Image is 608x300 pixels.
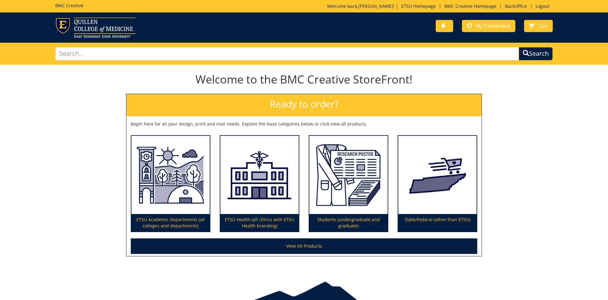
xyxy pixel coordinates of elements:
img: ETSU Academic Departments (all colleges and departments) [131,136,210,214]
img: State/Federal (other than ETSU) [398,136,477,214]
span: Cart [538,22,548,29]
a: State/Federal (other than ETSU) [398,136,477,232]
a: Logout [532,3,553,9]
img: Students (undergraduate and graduate) [309,136,388,214]
p: ETSU Academic Departments (all colleges and departments) [131,214,210,231]
span: My Dashboard [476,22,510,29]
h1: Welcome to the BMC Creative StoreFront! [126,73,482,86]
input: Search... [55,47,519,60]
a: Cart [524,20,553,32]
img: ETSU logo [55,17,135,38]
a: [PERSON_NAME] [358,3,393,9]
button: Search [519,47,553,60]
a: ETSU Academic Departments (all colleges and departments) [131,136,210,232]
img: ETSU Health (all clinics with ETSU Health branding) [220,136,299,214]
p: ETSU Health (all clinics with ETSU Health branding) [220,214,299,231]
a: Students (undergraduate and graduate) [309,136,388,232]
p: Students (undergraduate and graduate) [309,214,388,231]
a: BackOffice [502,3,530,9]
p: State/Federal (other than ETSU) [398,214,477,231]
p: Welcome back, ! | | | | [327,3,553,9]
a: My Dashboard [462,20,515,32]
h2: Ready to order? [126,94,482,116]
a: ETSU Health (all clinics with ETSU Health branding) [220,136,299,232]
a: BMC Creative Homepage [441,3,499,9]
a: ETSU Homepage [398,3,439,9]
a: View All Products [131,238,477,254]
h5: BMC Creative [55,3,83,8]
p: Begin here for all your design, print and mail needs. Explore the base categories below or click ... [131,121,477,127]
